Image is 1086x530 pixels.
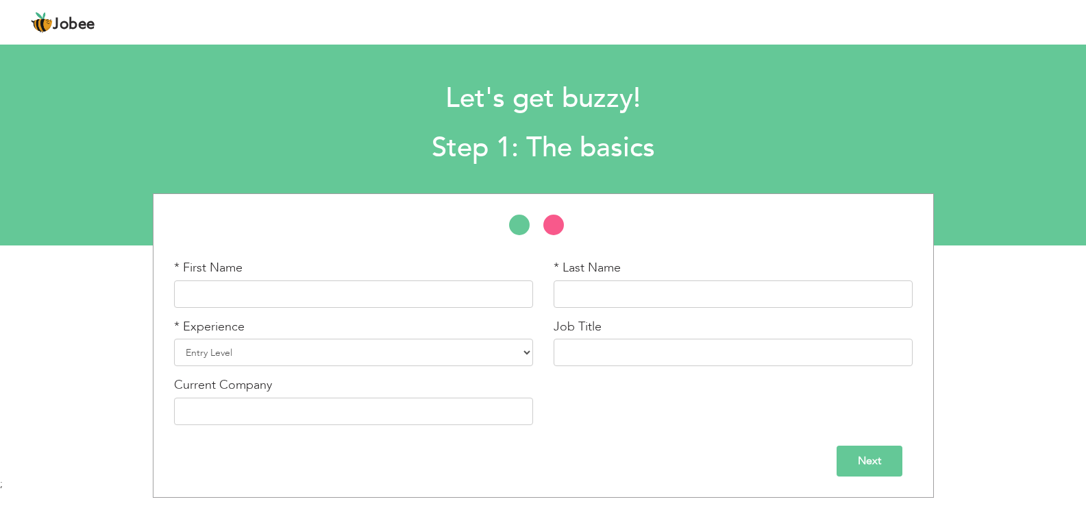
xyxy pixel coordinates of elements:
[554,318,602,336] label: Job Title
[174,376,272,394] label: Current Company
[554,259,621,277] label: * Last Name
[837,446,902,477] input: Next
[31,12,53,34] img: jobee.io
[174,318,245,336] label: * Experience
[146,130,940,166] h2: Step 1: The basics
[53,17,95,32] span: Jobee
[146,81,940,117] h1: Let's get buzzy!
[174,259,243,277] label: * First Name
